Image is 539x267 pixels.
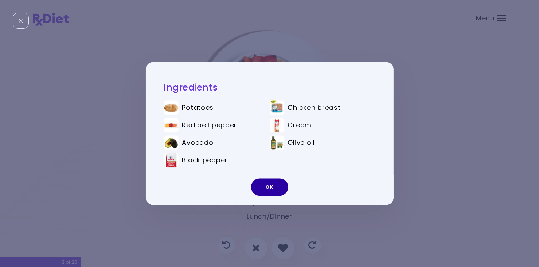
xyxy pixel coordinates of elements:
[182,121,237,129] span: Red bell pepper
[164,82,375,93] h2: Ingredients
[288,104,341,112] span: Chicken breast
[182,104,214,112] span: Potatoes
[182,139,214,147] span: Avocado
[251,179,288,196] button: OK
[288,139,315,147] span: Olive oil
[13,13,29,29] div: Close
[182,156,228,164] span: Black pepper
[288,121,312,129] span: Cream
